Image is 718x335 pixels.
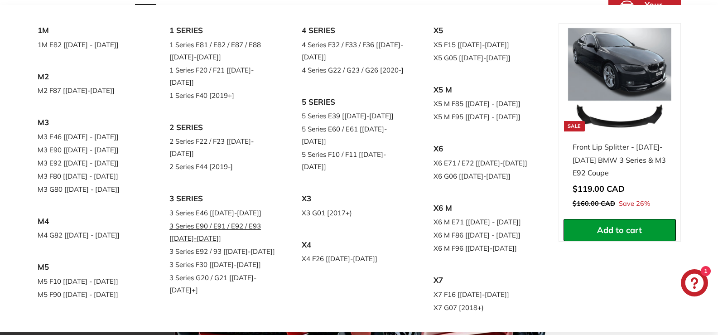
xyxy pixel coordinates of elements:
a: 2 SERIES [169,120,276,135]
a: 5 Series E39 [[DATE]-[DATE]] [302,109,409,122]
a: X3 G01 [2017+) [302,206,409,219]
a: X5 G05 [[DATE]-[DATE]] [434,51,540,64]
div: Front Lip Splitter - [DATE]-[DATE] BMW 3 Series & M3 E92 Coupe [573,141,667,180]
a: M3 G80 [[DATE] - [DATE]] [38,183,145,196]
button: Add to cart [564,219,676,242]
a: 2 Series F44 [2019-] [169,160,276,173]
a: 1M E82 [[DATE] - [DATE]] [38,38,145,51]
a: X6 [434,141,540,156]
a: X7 G07 [2018+) [434,301,540,314]
a: 1 Series F40 [2019+] [169,89,276,102]
span: Add to cart [597,225,642,235]
a: 5 SERIES [302,95,409,110]
a: X7 F16 [[DATE]-[DATE]] [434,288,540,301]
a: X6 M F96 [[DATE]-[DATE]] [434,242,540,255]
a: M4 G82 [[DATE] - [DATE]] [38,228,145,242]
a: 1M [38,23,145,38]
a: X6 G06 [[DATE]-[DATE]] [434,170,540,183]
a: 4 SERIES [302,23,409,38]
a: M2 F87 [[DATE]-[DATE]] [38,84,145,97]
a: X5 M F85 [[DATE] - [DATE]] [434,97,540,110]
a: X5 [434,23,540,38]
a: M3 E90 [[DATE] - [DATE]] [38,143,145,156]
a: X7 [434,273,540,288]
a: X4 [302,238,409,252]
a: 3 SERIES [169,191,276,206]
a: X4 F26 [[DATE]-[DATE]] [302,252,409,265]
a: 1 Series F20 / F21 [[DATE]-[DATE]] [169,63,276,89]
span: $119.00 CAD [573,184,625,194]
a: 5 Series F10 / F11 [[DATE]-[DATE]] [302,148,409,173]
a: Sale Front Lip Splitter - [DATE]-[DATE] BMW 3 Series & M3 E92 Coupe Save 26% [564,24,676,219]
a: X6 E71 / E72 [[DATE]-[DATE]] [434,156,540,170]
a: 3 Series E92 / 93 [[DATE]-[DATE]] [169,245,276,258]
a: X6 M E71 [[DATE] - [DATE]] [434,215,540,228]
a: X6 M [434,201,540,216]
inbox-online-store-chat: Shopify online store chat [678,269,711,299]
a: X5 M F95 [[DATE] - [DATE]] [434,110,540,123]
a: X6 M F86 [[DATE] - [DATE]] [434,228,540,242]
div: Sale [564,121,585,131]
a: M3 F80 [[DATE] - [DATE]] [38,170,145,183]
a: M5 F10 [[DATE] - [DATE]] [38,275,145,288]
a: 1 SERIES [169,23,276,38]
a: M5 F90 [[DATE] - [DATE]] [38,288,145,301]
a: M5 [38,260,145,275]
span: Save 26% [619,198,650,210]
a: M4 [38,214,145,229]
a: M3 E92 [[DATE] - [DATE]] [38,156,145,170]
a: M3 [38,115,145,130]
a: M2 [38,69,145,84]
a: 3 Series E46 [[DATE]-[DATE]] [169,206,276,219]
a: 3 Series E90 / E91 / E92 / E93 [[DATE]-[DATE]] [169,219,276,245]
a: X5 M [434,83,540,97]
a: 5 Series E60 / E61 [[DATE]-[DATE]] [302,122,409,148]
a: X3 [302,191,409,206]
a: X5 F15 [[DATE]-[DATE]] [434,38,540,51]
a: 2 Series F22 / F23 [[DATE]-[DATE]] [169,135,276,160]
a: 3 Series G20 / G21 [[DATE]-[DATE]+] [169,271,276,296]
a: 4 Series G22 / G23 / G26 [2020-] [302,63,409,77]
a: M3 E46 [[DATE] - [DATE]] [38,130,145,143]
span: $160.00 CAD [573,199,615,208]
a: 4 Series F32 / F33 / F36 [[DATE]-[DATE]] [302,38,409,63]
a: 3 Series F30 [[DATE]-[DATE]] [169,258,276,271]
a: 1 Series E81 / E82 / E87 / E88 [[DATE]-[DATE]] [169,38,276,63]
